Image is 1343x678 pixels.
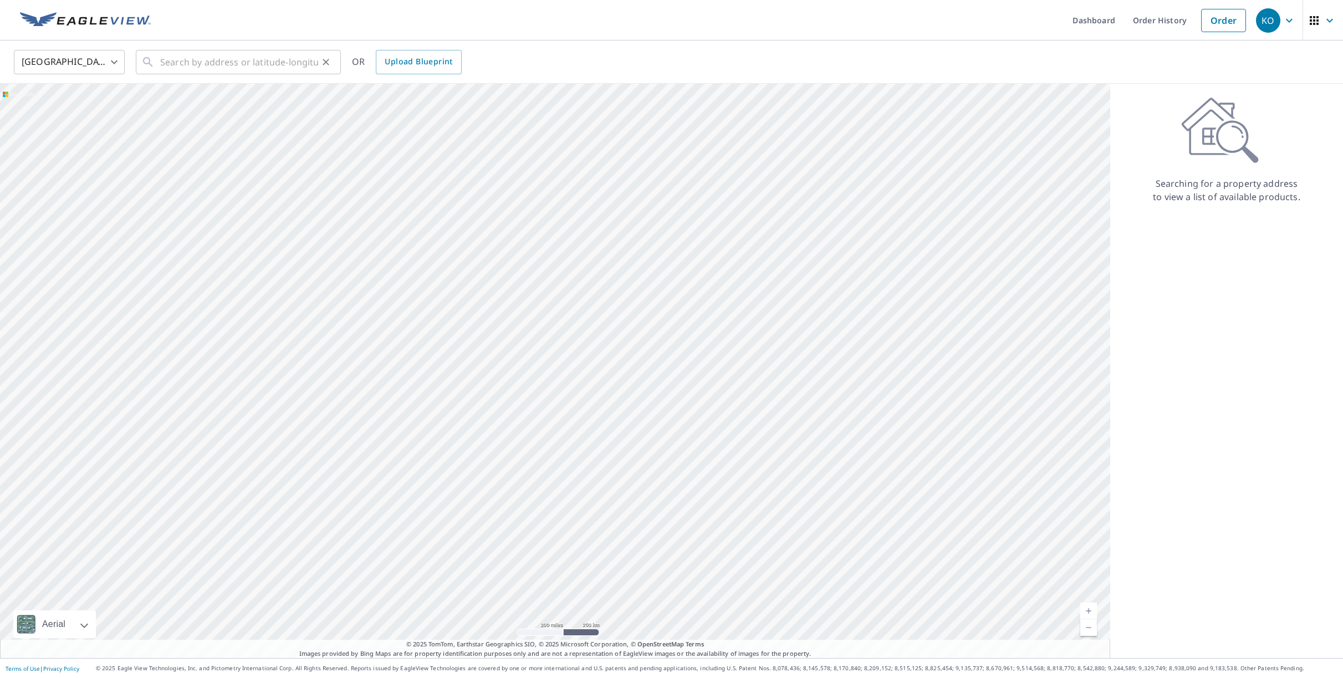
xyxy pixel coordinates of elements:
[637,640,684,648] a: OpenStreetMap
[406,640,704,649] span: © 2025 TomTom, Earthstar Geographics SIO, © 2025 Microsoft Corporation, ©
[1256,8,1280,33] div: KO
[13,610,96,638] div: Aerial
[39,610,69,638] div: Aerial
[20,12,151,29] img: EV Logo
[1152,177,1301,203] p: Searching for a property address to view a list of available products.
[1201,9,1246,32] a: Order
[160,47,318,78] input: Search by address or latitude-longitude
[6,665,79,672] p: |
[1080,619,1097,636] a: Current Level 5, Zoom Out
[376,50,461,74] a: Upload Blueprint
[14,47,125,78] div: [GEOGRAPHIC_DATA]
[686,640,704,648] a: Terms
[352,50,462,74] div: OR
[1080,603,1097,619] a: Current Level 5, Zoom In
[43,665,79,672] a: Privacy Policy
[318,54,334,70] button: Clear
[385,55,452,69] span: Upload Blueprint
[6,665,40,672] a: Terms of Use
[96,664,1337,672] p: © 2025 Eagle View Technologies, Inc. and Pictometry International Corp. All Rights Reserved. Repo...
